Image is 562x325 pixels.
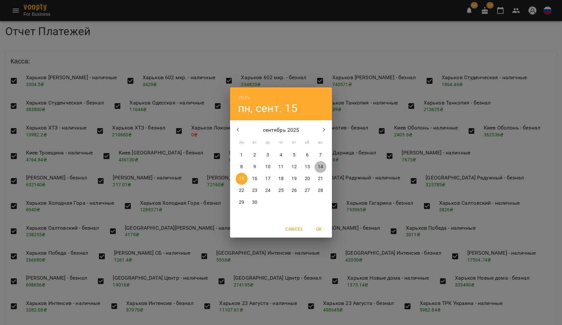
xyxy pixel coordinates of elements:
[236,197,247,208] button: 29
[318,187,323,194] p: 28
[305,175,310,182] p: 20
[278,164,284,170] p: 11
[249,139,261,146] span: вт
[239,175,244,182] p: 15
[252,187,257,194] p: 23
[249,197,261,208] button: 30
[292,175,297,182] p: 19
[288,173,300,185] button: 19
[267,152,269,158] p: 3
[308,223,329,235] button: OK
[249,161,261,173] button: 9
[262,139,274,146] span: ср
[315,149,326,161] button: 7
[315,173,326,185] button: 21
[236,139,247,146] span: пн
[315,185,326,197] button: 28
[249,149,261,161] button: 2
[275,149,287,161] button: 4
[275,161,287,173] button: 11
[238,102,297,115] button: пн, сент. 15
[301,185,313,197] button: 27
[278,187,284,194] p: 25
[236,161,247,173] button: 8
[305,164,310,170] p: 13
[240,164,243,170] p: 8
[252,175,257,182] p: 16
[278,175,284,182] p: 18
[301,161,313,173] button: 13
[305,187,310,194] p: 27
[265,175,270,182] p: 17
[249,185,261,197] button: 23
[252,199,257,206] p: 30
[265,187,270,194] p: 24
[275,139,287,146] span: чт
[262,185,274,197] button: 24
[239,199,244,206] p: 29
[253,152,256,158] p: 2
[319,152,322,158] p: 7
[238,93,250,102] button: 2025
[236,173,247,185] button: 15
[275,185,287,197] button: 25
[262,161,274,173] button: 10
[301,173,313,185] button: 20
[288,149,300,161] button: 5
[236,149,247,161] button: 1
[293,152,295,158] p: 5
[262,149,274,161] button: 3
[246,126,316,134] p: сентябрь 2025
[275,173,287,185] button: 18
[249,173,261,185] button: 16
[311,225,327,233] span: OK
[280,152,282,158] p: 4
[288,161,300,173] button: 12
[306,152,309,158] p: 6
[288,185,300,197] button: 26
[292,187,297,194] p: 26
[236,185,247,197] button: 22
[253,164,256,170] p: 9
[265,164,270,170] p: 10
[283,223,306,235] button: Cancel
[301,139,313,146] span: сб
[239,187,244,194] p: 22
[292,164,297,170] p: 12
[315,161,326,173] button: 14
[240,152,243,158] p: 1
[262,173,274,185] button: 17
[288,139,300,146] span: пт
[301,149,313,161] button: 6
[285,225,303,233] span: Cancel
[315,139,326,146] span: вс
[318,175,323,182] p: 21
[318,164,323,170] p: 14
